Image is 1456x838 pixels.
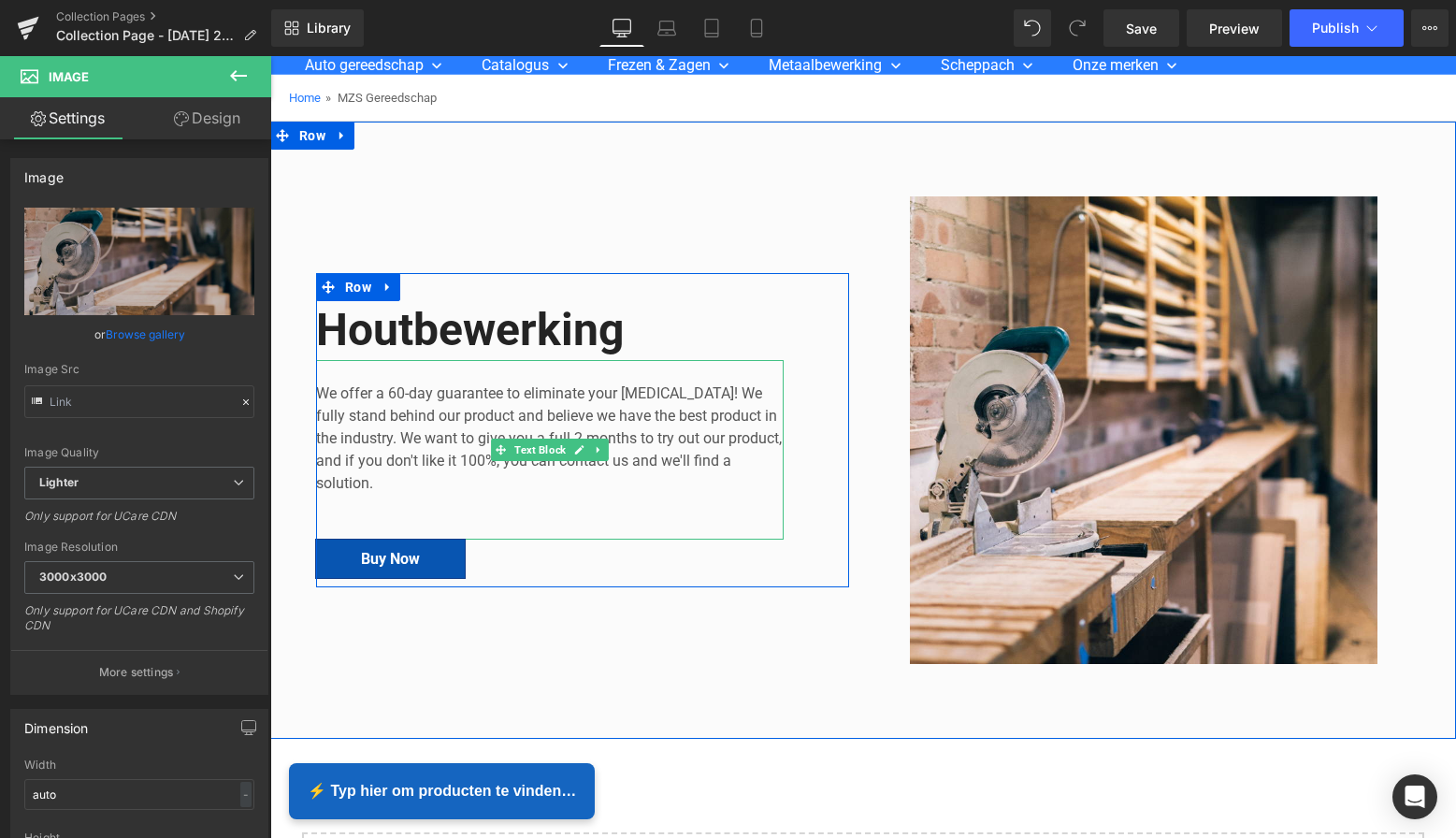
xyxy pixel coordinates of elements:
[106,217,130,245] a: Expand / Collapse
[24,509,254,536] div: Only support for UCare CDN
[24,363,254,376] div: Image Src
[37,723,306,747] span: ⚡ Typ hier om producten te vinden…
[734,9,779,47] a: Mobile
[56,9,271,24] a: Collection Pages
[307,20,351,36] span: Library
[24,710,89,736] div: Dimension
[70,217,106,245] span: Row
[60,65,84,94] a: Expand / Collapse
[46,326,513,439] p: We offer a 60-day guarantee to eliminate your [MEDICAL_DATA]! We fully stand behind our product a...
[24,603,254,645] div: Only support for UCare CDN and Shopify CDN
[1059,9,1096,47] button: Redo
[1290,9,1404,47] button: Publish
[271,9,364,47] a: New Library
[1126,19,1157,38] span: Save
[1187,9,1282,47] a: Preview
[240,782,252,807] div: -
[1411,9,1449,47] button: More
[24,159,64,185] div: Image
[55,35,61,49] span: »
[24,759,254,772] div: Width
[139,97,275,139] a: Design
[46,484,195,522] a: Buy Now
[24,541,254,554] div: Image Resolution
[67,35,166,49] span: MZS Gereedschap
[99,664,174,681] p: More settings
[19,35,50,49] a: Home
[24,325,254,344] div: or
[1209,19,1260,38] span: Preview
[11,650,267,694] button: More settings
[24,385,254,418] input: Link
[39,570,107,584] b: 3000x3000
[46,245,513,303] h2: Houtbewerking
[1312,21,1359,36] span: Publish
[106,318,185,351] a: Browse gallery
[1014,9,1051,47] button: Undo
[644,9,689,47] a: Laptop
[39,475,79,489] b: Lighter
[599,9,644,47] a: Desktop
[49,69,89,84] span: Image
[91,494,150,512] span: Buy Now
[56,28,236,43] span: Collection Page - [DATE] 21:47:04
[24,779,254,810] input: auto
[240,383,299,405] span: Text Block
[319,383,339,405] a: Expand / Collapse
[24,446,254,459] div: Image Quality
[24,65,60,94] span: Row
[1392,774,1437,819] div: Open Intercom Messenger
[689,9,734,47] a: Tablet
